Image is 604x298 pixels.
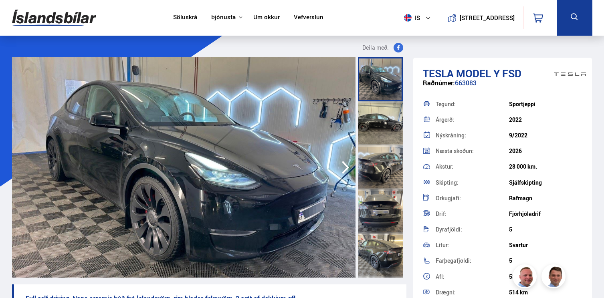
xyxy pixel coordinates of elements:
a: Um okkur [253,14,280,22]
div: 663083 [423,79,583,95]
iframe: LiveChat chat widget [567,261,600,294]
div: 536 hö. [509,274,582,280]
div: 5 [509,226,582,233]
div: Orkugjafi: [436,195,509,201]
div: Litur: [436,242,509,248]
img: svg+xml;base64,PHN2ZyB4bWxucz0iaHR0cDovL3d3dy53My5vcmcvMjAwMC9zdmciIHdpZHRoPSI1MTIiIGhlaWdodD0iNT... [404,14,412,22]
button: Þjónusta [211,14,236,21]
div: Rafmagn [509,195,582,201]
div: Árgerð: [436,117,509,123]
div: Dyrafjöldi: [436,227,509,232]
div: Tegund: [436,101,509,107]
span: Deila með: [362,43,389,52]
div: Drægni: [436,290,509,295]
img: brand logo [554,62,586,87]
div: 2022 [509,117,582,123]
div: Svartur [509,242,582,248]
div: Fjórhjóladrif [509,211,582,217]
div: Nýskráning: [436,133,509,138]
div: 514 km [509,289,582,296]
div: Skipting: [436,180,509,185]
div: Akstur: [436,164,509,169]
span: Model Y FSD [456,66,521,81]
a: [STREET_ADDRESS] [441,6,519,29]
div: Farþegafjöldi: [436,258,509,264]
div: Næsta skoðun: [436,148,509,154]
span: Tesla [423,66,454,81]
div: Sportjeppi [509,101,582,107]
img: FbJEzSuNWCJXmdc-.webp [543,266,567,290]
a: Söluskrá [173,14,197,22]
span: Raðnúmer: [423,79,455,87]
button: [STREET_ADDRESS] [463,14,512,21]
a: Vefverslun [294,14,323,22]
div: 2026 [509,148,582,154]
img: siFngHWaQ9KaOqBr.png [514,266,538,290]
div: Sjálfskipting [509,179,582,186]
span: is [401,14,421,22]
div: Drif: [436,211,509,217]
button: is [401,6,437,30]
div: 28 000 km. [509,163,582,170]
div: 5 [509,258,582,264]
div: 9/2022 [509,132,582,139]
div: Afl: [436,274,509,280]
img: G0Ugv5HjCgRt.svg [12,5,96,31]
img: 2903409.jpeg [12,57,356,278]
button: Deila með: [359,43,406,52]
